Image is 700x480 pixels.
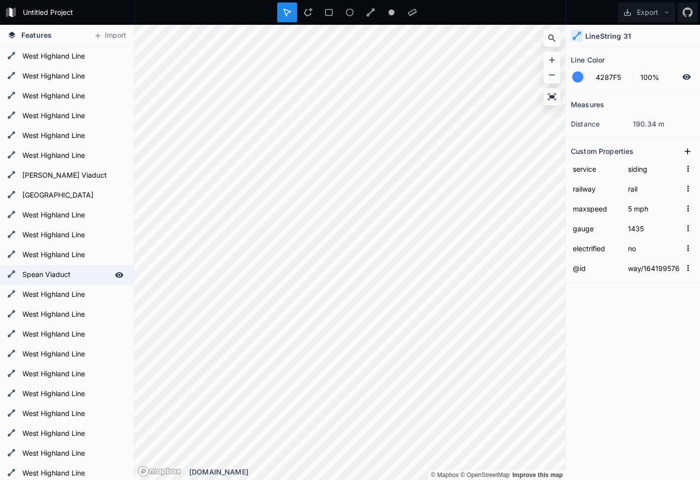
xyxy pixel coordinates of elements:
[21,30,52,40] span: Features
[633,119,695,129] dd: 190.34 m
[189,467,565,477] div: [DOMAIN_NAME]
[571,181,621,196] input: Name
[585,31,631,41] h4: LineString 31
[571,201,621,216] input: Name
[626,241,681,256] input: Empty
[626,161,681,176] input: Empty
[571,161,621,176] input: Name
[512,472,563,479] a: Map feedback
[571,119,633,129] dt: distance
[626,201,681,216] input: Empty
[571,97,604,112] h2: Measures
[571,221,621,236] input: Name
[431,472,459,479] a: Mapbox
[618,2,675,22] button: Export
[571,261,621,275] input: Name
[626,181,681,196] input: Empty
[88,28,131,44] button: Import
[571,241,621,256] input: Name
[626,261,681,275] input: Empty
[461,472,510,479] a: OpenStreetMap
[571,52,605,68] h2: Line Color
[138,466,181,477] a: Mapbox logo
[626,221,681,236] input: Empty
[571,143,633,159] h2: Custom Properties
